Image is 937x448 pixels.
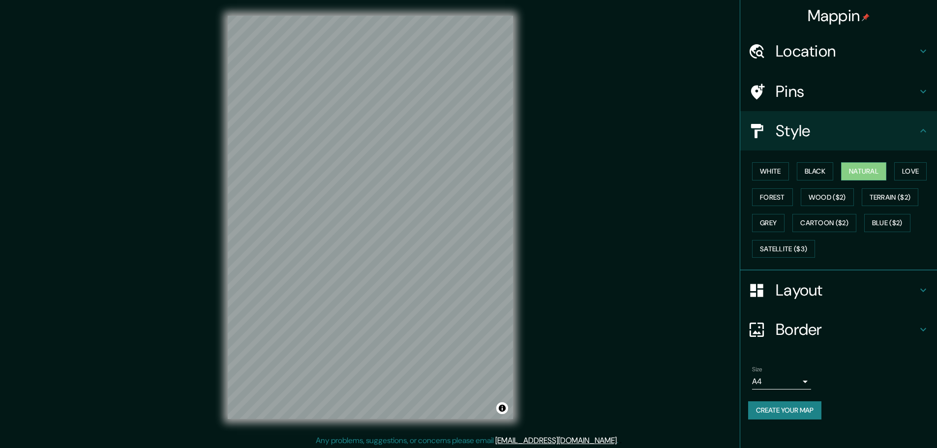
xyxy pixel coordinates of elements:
[618,435,620,447] div: .
[894,162,927,180] button: Love
[740,111,937,150] div: Style
[740,310,937,349] div: Border
[740,31,937,71] div: Location
[752,365,762,374] label: Size
[316,435,618,447] p: Any problems, suggestions, or concerns please email .
[776,82,917,101] h4: Pins
[776,320,917,339] h4: Border
[776,121,917,141] h4: Style
[801,188,854,207] button: Wood ($2)
[496,402,508,414] button: Toggle attribution
[864,214,910,232] button: Blue ($2)
[862,188,919,207] button: Terrain ($2)
[862,13,870,21] img: pin-icon.png
[792,214,856,232] button: Cartoon ($2)
[752,240,815,258] button: Satellite ($3)
[797,162,834,180] button: Black
[740,72,937,111] div: Pins
[841,162,886,180] button: Natural
[228,16,513,419] canvas: Map
[752,374,811,389] div: A4
[748,401,821,419] button: Create your map
[849,410,926,437] iframe: Help widget launcher
[752,188,793,207] button: Forest
[776,280,917,300] h4: Layout
[495,435,617,446] a: [EMAIL_ADDRESS][DOMAIN_NAME]
[808,6,870,26] h4: Mappin
[752,162,789,180] button: White
[752,214,785,232] button: Grey
[740,270,937,310] div: Layout
[776,41,917,61] h4: Location
[620,435,622,447] div: .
